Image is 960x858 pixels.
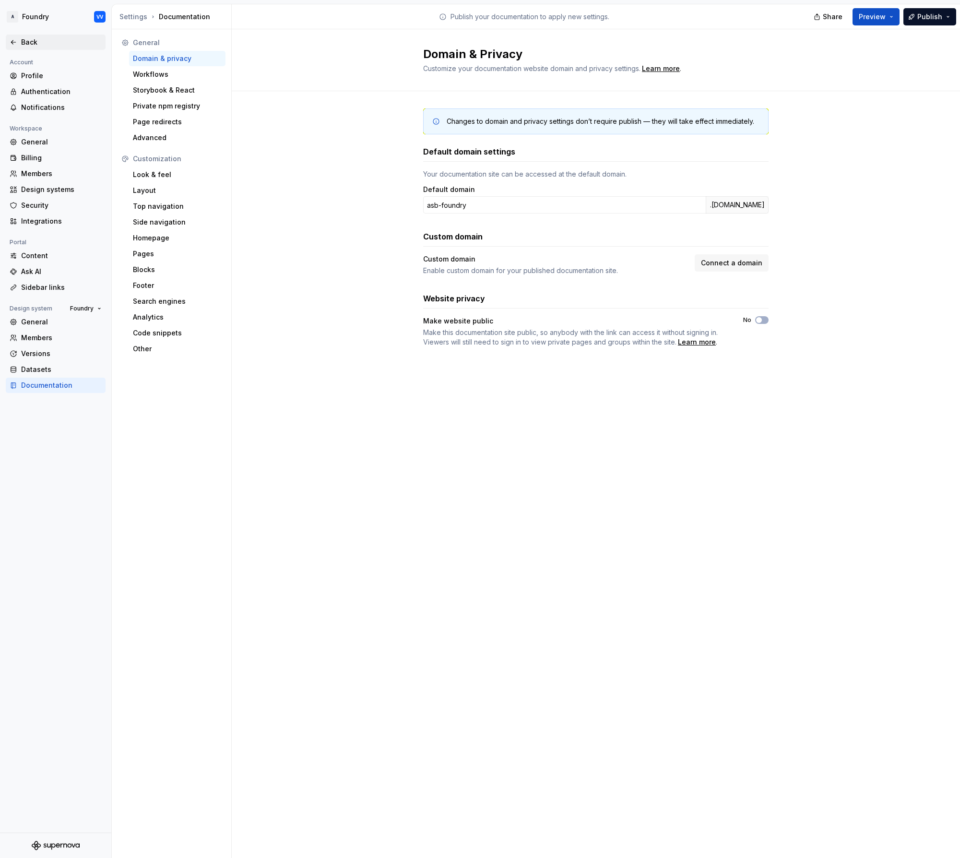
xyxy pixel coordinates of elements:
[6,134,106,150] a: General
[859,12,886,22] span: Preview
[423,293,485,304] h3: Website privacy
[21,251,102,261] div: Content
[129,341,225,357] a: Other
[6,378,106,393] a: Documentation
[21,333,102,343] div: Members
[133,344,222,354] div: Other
[6,166,106,181] a: Members
[809,8,849,25] button: Share
[129,67,225,82] a: Workflows
[133,170,222,179] div: Look & feel
[21,283,102,292] div: Sidebar links
[133,186,222,195] div: Layout
[423,231,483,242] h3: Custom domain
[853,8,900,25] button: Preview
[129,83,225,98] a: Storybook & React
[21,87,102,96] div: Authentication
[133,249,222,259] div: Pages
[133,70,222,79] div: Workflows
[6,346,106,361] a: Versions
[21,185,102,194] div: Design systems
[129,310,225,325] a: Analytics
[21,103,102,112] div: Notifications
[119,12,147,22] button: Settings
[423,47,757,62] h2: Domain & Privacy
[129,183,225,198] a: Layout
[21,37,102,47] div: Back
[423,328,726,347] span: .
[21,153,102,163] div: Billing
[6,362,106,377] a: Datasets
[423,169,769,179] div: Your documentation site can be accessed at the default domain.
[133,281,222,290] div: Footer
[119,12,227,22] div: Documentation
[133,85,222,95] div: Storybook & React
[21,365,102,374] div: Datasets
[6,264,106,279] a: Ask AI
[6,303,56,314] div: Design system
[133,265,222,274] div: Blocks
[642,64,680,73] a: Learn more
[133,133,222,143] div: Advanced
[706,196,769,214] div: .[DOMAIN_NAME]
[21,201,102,210] div: Security
[6,182,106,197] a: Design systems
[133,54,222,63] div: Domain & privacy
[21,71,102,81] div: Profile
[6,35,106,50] a: Back
[21,267,102,276] div: Ask AI
[903,8,956,25] button: Publish
[7,11,18,23] div: A
[21,381,102,390] div: Documentation
[423,185,475,194] label: Default domain
[6,68,106,83] a: Profile
[423,266,689,275] div: Enable custom domain for your published documentation site.
[21,317,102,327] div: General
[21,169,102,179] div: Members
[701,258,762,268] span: Connect a domain
[133,312,222,322] div: Analytics
[6,198,106,213] a: Security
[133,297,222,306] div: Search engines
[129,214,225,230] a: Side navigation
[129,98,225,114] a: Private npm registry
[129,262,225,277] a: Blocks
[129,294,225,309] a: Search engines
[133,328,222,338] div: Code snippets
[6,314,106,330] a: General
[133,38,222,48] div: General
[2,6,109,27] button: AFoundryVV
[695,254,769,272] button: Connect a domain
[129,167,225,182] a: Look & feel
[96,13,103,21] div: VV
[423,64,640,72] span: Customize your documentation website domain and privacy settings.
[21,349,102,358] div: Versions
[129,199,225,214] a: Top navigation
[70,305,94,312] span: Foundry
[22,12,49,22] div: Foundry
[450,12,609,22] p: Publish your documentation to apply new settings.
[32,841,80,850] a: Supernova Logo
[6,237,30,248] div: Portal
[6,100,106,115] a: Notifications
[129,230,225,246] a: Homepage
[6,280,106,295] a: Sidebar links
[129,246,225,262] a: Pages
[423,254,689,264] div: Custom domain
[133,154,222,164] div: Customization
[129,130,225,145] a: Advanced
[133,101,222,111] div: Private npm registry
[6,150,106,166] a: Billing
[133,217,222,227] div: Side navigation
[133,117,222,127] div: Page redirects
[6,330,106,346] a: Members
[129,278,225,293] a: Footer
[6,57,37,68] div: Account
[423,146,515,157] h3: Default domain settings
[21,216,102,226] div: Integrations
[129,325,225,341] a: Code snippets
[917,12,942,22] span: Publish
[6,84,106,99] a: Authentication
[823,12,842,22] span: Share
